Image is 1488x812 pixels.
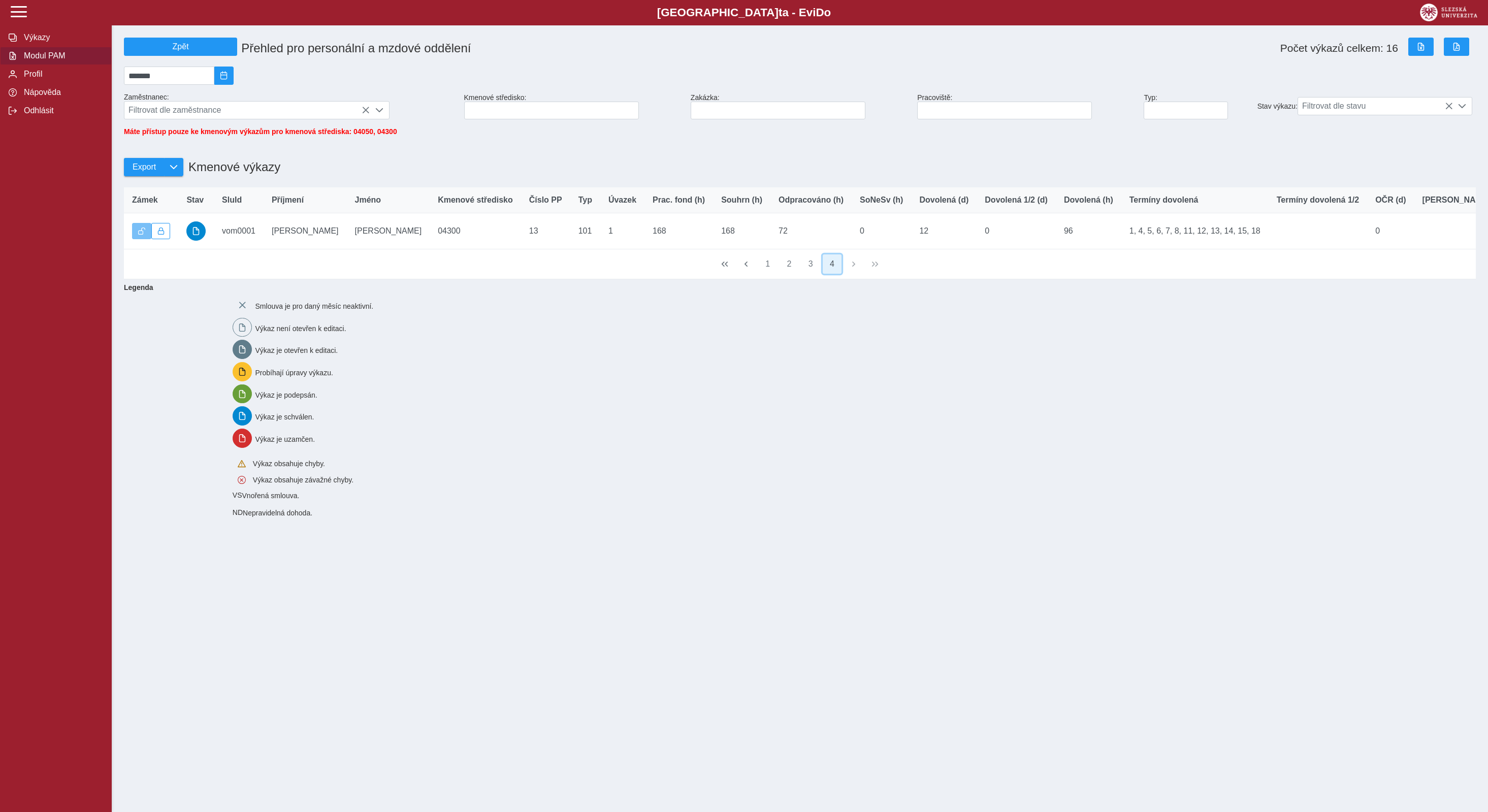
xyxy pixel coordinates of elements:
td: 168 [713,213,770,249]
span: o [824,6,831,19]
span: Počet výkazů celkem: 16 [1280,42,1398,54]
div: Typ: [1140,89,1253,123]
td: [PERSON_NAME] [264,213,347,249]
td: 0 [852,213,911,249]
span: Souhrn (h) [721,196,762,205]
td: 13 [521,213,570,249]
button: Zpět [124,38,237,56]
span: Odhlásit [21,106,103,115]
button: 2025/08 [214,67,234,85]
span: Úvazek [608,196,636,205]
span: SoNeSv (h) [860,196,903,205]
span: t [779,6,782,19]
div: Zakázka: [687,89,913,123]
span: Probíhají úpravy výkazu. [255,369,333,377]
span: Nepravidelná dohoda. [243,509,312,517]
td: 72 [770,213,852,249]
span: Termíny dovolená [1129,196,1199,205]
span: Výkaz obsahuje chyby. [253,460,325,468]
span: Máte přístup pouze ke kmenovým výkazům pro kmenová střediska: 04050, 04300 [124,127,397,136]
button: 3 [801,254,820,274]
td: 0 [977,213,1056,249]
img: logo_web_su.png [1420,4,1477,21]
td: 0 [1367,213,1414,249]
span: Vnořená smlouva. [242,492,300,500]
span: Typ [578,196,592,205]
button: 2 [780,254,799,274]
span: Smlouva vnořená do kmene [233,508,243,516]
h1: Kmenové výkazy [183,155,280,179]
span: Smlouva vnořená do kmene [233,491,242,499]
button: Uzamknout [151,223,171,239]
div: Kmenové středisko: [460,89,687,123]
span: Dovolená 1/2 (d) [985,196,1048,205]
span: Zámek [132,196,158,205]
div: Zaměstnanec: [120,89,460,123]
span: Výkaz je uzamčen. [255,435,315,443]
td: [PERSON_NAME] [347,213,430,249]
span: Výkaz je schválen. [255,413,314,421]
button: Export do Excelu [1408,38,1434,56]
td: 04300 [430,213,521,249]
span: Export [133,163,156,172]
span: Číslo PP [529,196,562,205]
div: Stav výkazu: [1253,93,1480,119]
button: Export [124,158,164,176]
span: Jméno [355,196,381,205]
span: Modul PAM [21,51,103,60]
span: Příjmení [272,196,304,205]
span: Filtrovat dle stavu [1298,98,1453,115]
span: Kmenové středisko [438,196,513,205]
span: Výkaz obsahuje závažné chyby. [253,476,353,484]
td: 1, 4, 5, 6, 7, 8, 11, 12, 13, 14, 15, 18 [1121,213,1269,249]
td: 12 [911,213,977,249]
span: Stav [186,196,204,205]
span: D [816,6,824,19]
h1: Přehled pro personální a mzdové oddělení [237,37,917,59]
span: Výkaz je podepsán. [255,391,317,399]
button: schváleno [186,221,206,241]
span: Výkaz není otevřen k editaci. [255,324,346,332]
span: Odpracováno (h) [779,196,844,205]
td: 1 [600,213,644,249]
td: 96 [1056,213,1121,249]
b: Legenda [120,279,1472,296]
span: Profil [21,70,103,79]
button: 1 [758,254,778,274]
span: OČR (d) [1375,196,1406,205]
td: 101 [570,213,600,249]
span: Termíny dovolená 1/2 [1277,196,1359,205]
b: [GEOGRAPHIC_DATA] a - Evi [30,6,1458,19]
span: Výkazy [21,33,103,42]
td: 168 [644,213,713,249]
span: Zpět [128,42,233,51]
button: Export do PDF [1444,38,1469,56]
span: Prac. fond (h) [653,196,705,205]
span: Dovolená (h) [1064,196,1113,205]
button: Výkaz je odemčen. [132,223,151,239]
div: Pracoviště: [913,89,1140,123]
button: 4 [823,254,842,274]
span: Filtrovat dle zaměstnance [124,102,370,119]
span: SluId [222,196,242,205]
span: Dovolená (d) [919,196,968,205]
span: Smlouva je pro daný měsíc neaktivní. [255,302,374,310]
td: vom0001 [214,213,264,249]
span: Nápověda [21,88,103,97]
span: Výkaz je otevřen k editaci. [255,346,338,354]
